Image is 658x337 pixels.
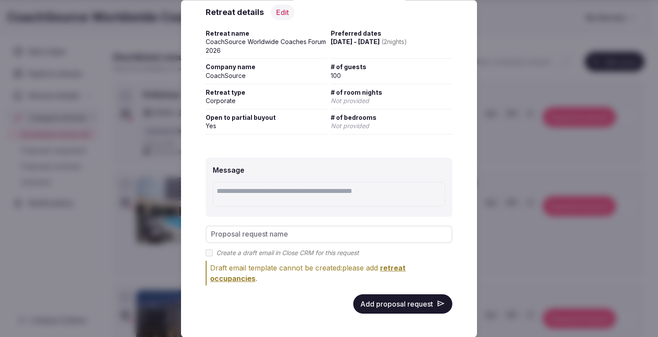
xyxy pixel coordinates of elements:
[353,294,452,314] button: Add proposal request
[206,88,327,97] span: Retreat type
[331,122,369,130] span: Not provided
[206,122,327,130] div: Yes
[331,63,452,71] span: # of guests
[206,29,327,38] span: Retreat name
[271,4,294,20] button: Edit
[331,71,452,80] div: 100
[331,29,452,38] span: Preferred dates
[331,38,407,45] span: [DATE] - [DATE]
[206,7,264,18] h3: Retreat details
[381,38,407,45] span: ( 2 night s )
[206,37,327,55] div: CoachSource Worldwide Coaches Forum 2026
[331,88,452,97] span: # of room nights
[331,113,452,122] span: # of bedrooms
[206,113,327,122] span: Open to partial buyout
[206,63,327,71] span: Company name
[206,71,327,80] div: CoachSource
[216,248,359,257] label: Create a draft email in Close CRM for this request
[206,96,327,105] div: Corporate
[210,263,406,283] span: .
[331,97,369,104] span: Not provided
[210,263,406,283] span: retreat occupancies
[210,263,452,284] div: Draft email template cannot be created: please add
[213,166,244,174] label: Message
